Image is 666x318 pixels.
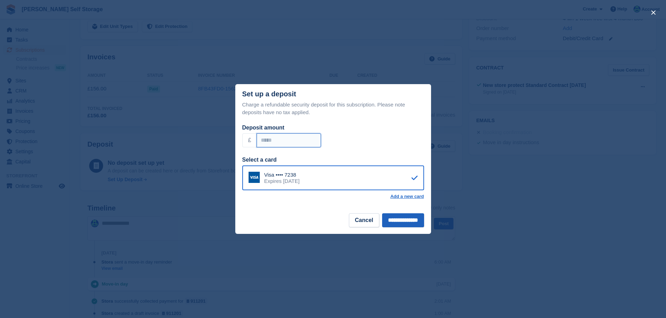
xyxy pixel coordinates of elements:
[349,213,379,227] button: Cancel
[242,125,285,131] label: Deposit amount
[242,90,296,98] div: Set up a deposit
[264,172,300,178] div: Visa •••• 7238
[390,194,424,199] a: Add a new card
[264,178,300,184] div: Expires [DATE]
[249,172,260,183] img: Visa Logo
[648,7,659,18] button: close
[242,101,424,117] p: Charge a refundable security deposit for this subscription. Please note deposits have no tax appl...
[242,156,424,164] div: Select a card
